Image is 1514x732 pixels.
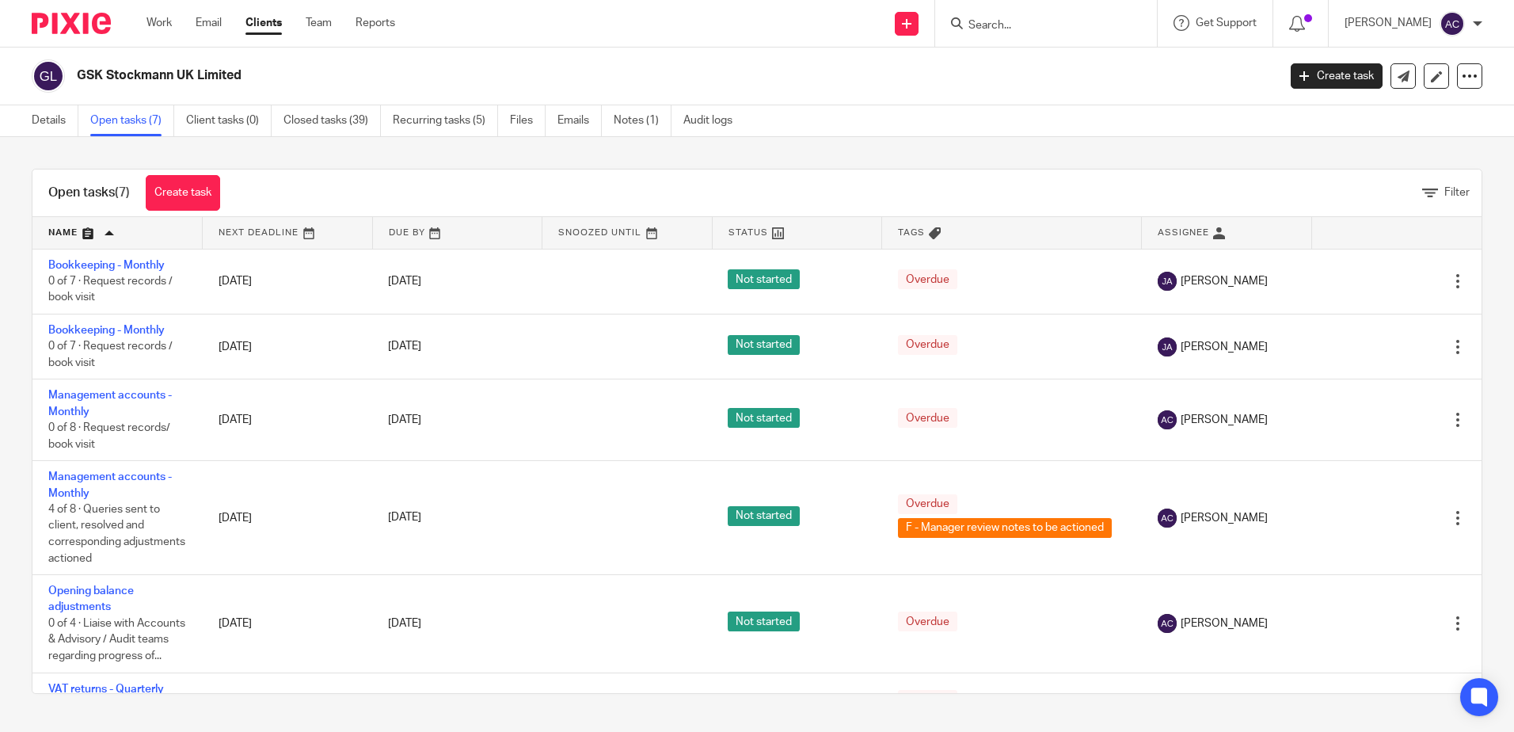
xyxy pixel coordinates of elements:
span: [PERSON_NAME] [1181,616,1268,631]
td: [DATE] [203,575,373,673]
a: Audit logs [683,105,744,136]
span: 0 of 8 · Request records/ book visit [48,422,170,450]
span: Overdue [898,408,957,428]
td: [DATE] [203,379,373,461]
span: [DATE] [388,618,421,629]
a: Create task [146,175,220,211]
a: Create task [1291,63,1383,89]
a: Closed tasks (39) [283,105,381,136]
span: [DATE] [388,414,421,425]
span: Not started [728,335,800,355]
a: Client tasks (0) [186,105,272,136]
a: Team [306,15,332,31]
h1: Open tasks [48,185,130,201]
a: Details [32,105,78,136]
a: Email [196,15,222,31]
a: Bookkeeping - Monthly [48,260,165,271]
span: 0 of 4 · Liaise with Accounts & Advisory / Audit teams regarding progress of... [48,618,185,661]
span: Overdue [898,690,957,710]
a: Opening balance adjustments [48,585,134,612]
img: svg%3E [1158,410,1177,429]
img: svg%3E [1158,614,1177,633]
span: Not started [728,408,800,428]
a: Reports [356,15,395,31]
a: Open tasks (7) [90,105,174,136]
span: Overdue [898,335,957,355]
span: 4 of 8 · Queries sent to client, resolved and corresponding adjustments actioned [48,504,185,564]
img: svg%3E [1158,337,1177,356]
img: svg%3E [32,59,65,93]
a: Bookkeeping - Monthly [48,325,165,336]
span: [DATE] [388,513,421,524]
span: F - Manager review notes to be actioned [898,518,1112,538]
span: Snoozed Until [558,228,641,237]
span: Tags [898,228,925,237]
a: VAT returns - Quarterly [48,684,164,695]
img: svg%3E [1158,509,1177,528]
span: Get Support [1196,17,1257,29]
span: Not started [728,612,800,631]
p: [PERSON_NAME] [1345,15,1432,31]
a: Management accounts - Monthly [48,390,172,417]
input: Search [967,19,1109,33]
td: [DATE] [203,461,373,575]
span: 0 of 7 · Request records / book visit [48,276,173,303]
span: Not started [728,506,800,526]
span: [PERSON_NAME] [1181,412,1268,428]
span: [PERSON_NAME] [1181,510,1268,526]
h2: GSK Stockmann UK Limited [77,67,1029,84]
a: Clients [245,15,282,31]
span: Filter [1444,187,1470,198]
a: Emails [557,105,602,136]
td: [DATE] [203,249,373,314]
span: Not started [728,269,800,289]
td: [DATE] [203,314,373,379]
span: [DATE] [388,276,421,287]
img: svg%3E [1440,11,1465,36]
span: Overdue [898,612,957,631]
a: Recurring tasks (5) [393,105,498,136]
span: Overdue [898,269,957,289]
a: Notes (1) [614,105,671,136]
span: [DATE] [388,341,421,353]
a: Files [510,105,546,136]
span: 0 of 7 · Request records / book visit [48,341,173,369]
a: Management accounts - Monthly [48,471,172,498]
img: Pixie [32,13,111,34]
span: (7) [115,186,130,199]
span: Status [728,228,768,237]
span: Overdue [898,494,957,514]
span: [PERSON_NAME] [1181,339,1268,355]
img: svg%3E [1158,272,1177,291]
a: Work [146,15,172,31]
span: [PERSON_NAME] [1181,273,1268,289]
